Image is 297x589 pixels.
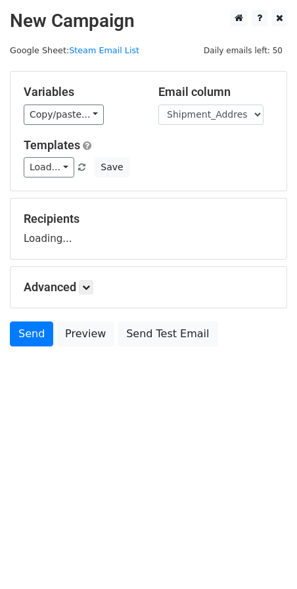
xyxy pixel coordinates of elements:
h5: Recipients [24,212,273,226]
span: Daily emails left: 50 [199,43,287,58]
a: Templates [24,138,80,152]
h5: Variables [24,85,139,99]
h5: Email column [158,85,273,99]
small: Google Sheet: [10,45,139,55]
a: Send Test Email [118,321,217,346]
a: Copy/paste... [24,105,104,125]
div: Loading... [24,212,273,246]
a: Steam Email List [69,45,139,55]
a: Load... [24,157,74,177]
a: Preview [57,321,114,346]
a: Send [10,321,53,346]
button: Save [95,157,129,177]
h2: New Campaign [10,10,287,32]
a: Daily emails left: 50 [199,45,287,55]
h5: Advanced [24,280,273,294]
